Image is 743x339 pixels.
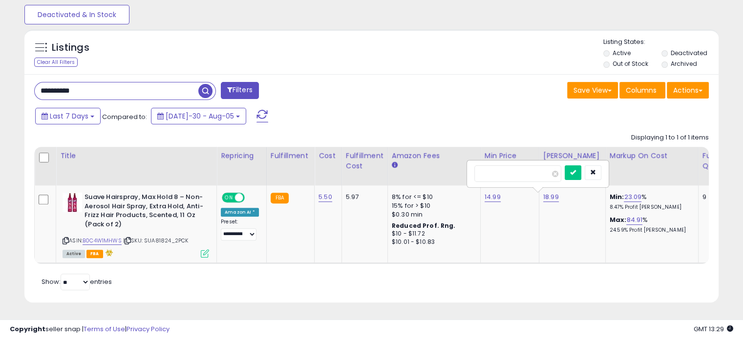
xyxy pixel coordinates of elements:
div: ASIN: [63,193,209,257]
a: 5.50 [318,192,332,202]
div: $10.01 - $10.83 [392,238,473,246]
a: 23.09 [624,192,641,202]
span: Columns [626,85,657,95]
div: seller snap | | [10,325,170,334]
p: Listing States: [603,38,719,47]
b: Reduced Prof. Rng. [392,221,456,230]
div: 8% for <= $10 [392,193,473,201]
img: 417+7tynJvL._SL40_.jpg [63,193,82,212]
a: Terms of Use [84,324,125,334]
div: Min Price [485,151,535,161]
a: 14.99 [485,192,501,202]
b: Min: [610,192,624,201]
b: Suave Hairspray, Max Hold 8 – Non-Aerosol Hair Spray, Extra Hold, Anti-Frizz Hair Products, Scent... [85,193,203,231]
small: Amazon Fees. [392,161,398,170]
div: Markup on Cost [610,151,694,161]
div: $10 - $11.72 [392,230,473,238]
div: Amazon Fees [392,151,476,161]
button: Save View [567,82,618,99]
div: 9 [702,193,733,201]
label: Out of Stock [613,60,648,68]
p: 24.59% Profit [PERSON_NAME] [610,227,691,234]
button: Columns [619,82,665,99]
div: Title [60,151,212,161]
span: All listings currently available for purchase on Amazon [63,250,85,258]
div: Amazon AI * [221,208,259,217]
th: The percentage added to the cost of goods (COGS) that forms the calculator for Min & Max prices. [605,147,698,185]
a: 18.99 [543,192,559,202]
div: Fulfillment [271,151,310,161]
span: Last 7 Days [50,111,88,121]
div: Clear All Filters [34,58,78,67]
span: 2025-08-13 13:29 GMT [694,324,733,334]
span: [DATE]-30 - Aug-05 [166,111,234,121]
span: ON [223,194,235,202]
h5: Listings [52,41,89,55]
span: Compared to: [102,112,147,121]
div: $0.30 min [392,210,473,219]
div: Preset: [221,219,259,240]
div: Repricing [221,151,262,161]
div: Displaying 1 to 1 of 1 items [631,133,709,142]
div: Fulfillable Quantity [702,151,736,171]
div: [PERSON_NAME] [543,151,601,161]
button: Actions [667,82,709,99]
strong: Copyright [10,324,45,334]
small: FBA [271,193,289,203]
div: % [610,193,691,211]
button: Filters [221,82,259,99]
span: Show: entries [42,277,112,286]
button: [DATE]-30 - Aug-05 [151,108,246,124]
label: Deactivated [670,49,707,57]
span: | SKU: SUA81824_2PCK [123,237,188,244]
label: Archived [670,60,697,68]
p: 8.47% Profit [PERSON_NAME] [610,204,691,211]
a: Privacy Policy [127,324,170,334]
span: OFF [243,194,259,202]
b: Max: [610,215,627,224]
div: Fulfillment Cost [346,151,383,171]
a: B0C4W1MHWS [83,237,122,245]
div: 5.97 [346,193,380,201]
div: 15% for > $10 [392,201,473,210]
div: % [610,216,691,234]
i: hazardous material [103,249,113,256]
span: FBA [86,250,103,258]
button: Deactivated & In Stock [24,5,129,24]
a: 84.91 [626,215,642,225]
label: Active [613,49,631,57]
div: Cost [318,151,338,161]
button: Last 7 Days [35,108,101,124]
